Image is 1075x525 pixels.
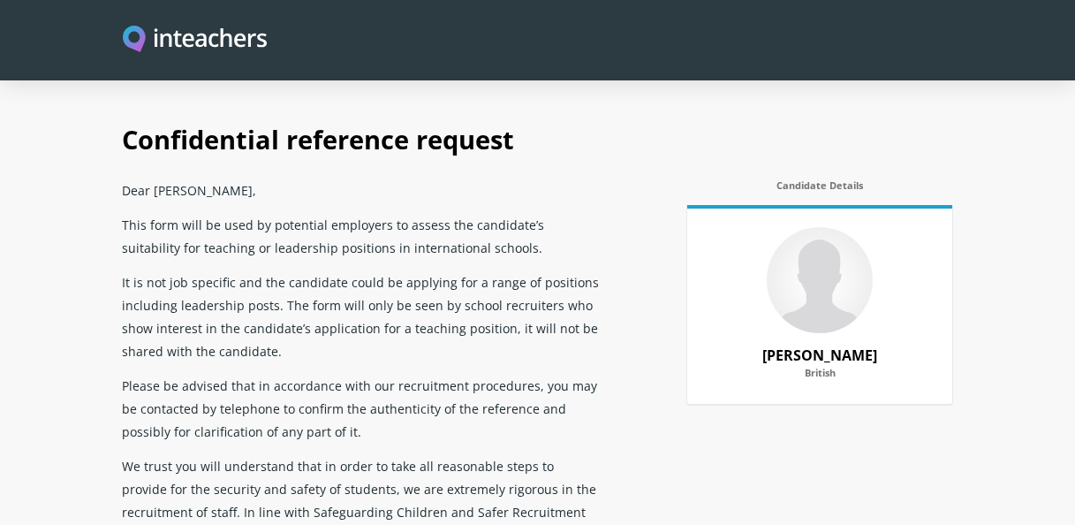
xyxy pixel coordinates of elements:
[122,264,599,368] p: It is not job specific and the candidate could be applying for a range of positions including lea...
[762,346,877,365] strong: [PERSON_NAME]
[122,207,599,264] p: This form will be used by potential employers to assess the candidate’s suitability for teaching ...
[123,26,267,55] a: Visit this site's homepage
[767,227,873,333] img: 80940
[123,26,267,55] img: Inteachers
[122,103,952,172] h1: Confidential reference request
[687,179,952,201] label: Candidate Details
[705,367,935,388] label: British
[122,368,599,448] p: Please be advised that in accordance with our recruitment procedures, you may be contacted by tel...
[122,172,599,207] p: Dear [PERSON_NAME],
